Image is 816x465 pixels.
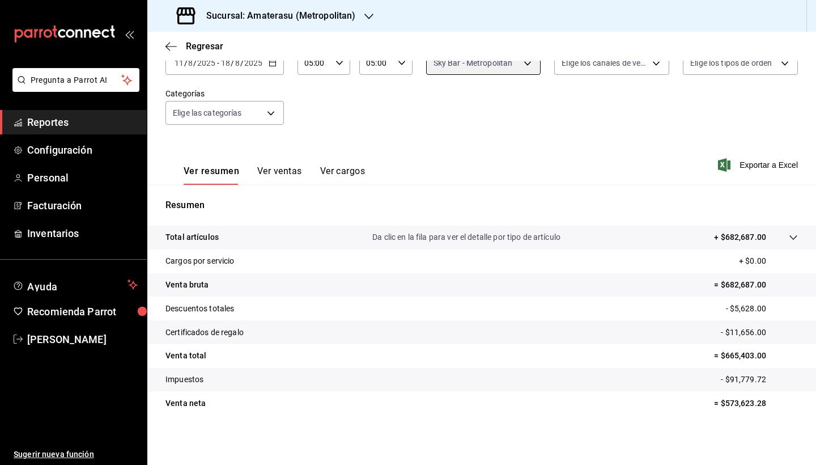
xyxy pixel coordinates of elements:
[174,58,184,67] input: --
[8,82,139,94] a: Pregunta a Parrot AI
[231,58,234,67] span: /
[217,58,219,67] span: -
[27,332,138,347] span: [PERSON_NAME]
[165,327,244,339] p: Certificados de regalo
[714,279,798,291] p: = $682,687.00
[714,231,766,243] p: + $682,687.00
[165,374,203,386] p: Impuestos
[165,398,206,409] p: Venta neta
[184,166,365,185] div: navigation tabs
[12,68,139,92] button: Pregunta a Parrot AI
[244,58,263,67] input: ----
[27,142,138,158] span: Configuración
[726,303,798,315] p: - $5,628.00
[721,374,798,386] p: - $91,779.72
[27,278,123,291] span: Ayuda
[739,255,798,267] p: + $0.00
[197,58,216,67] input: ----
[27,115,138,130] span: Reportes
[188,58,193,67] input: --
[257,166,302,185] button: Ver ventas
[714,398,798,409] p: = $573,623.28
[27,198,138,213] span: Facturación
[14,449,138,460] span: Sugerir nueva función
[714,350,798,362] p: = $665,403.00
[197,9,355,23] h3: Sucursal: Amaterasu (Metropolitan)
[240,58,244,67] span: /
[31,74,122,86] span: Pregunta a Parrot AI
[690,57,772,69] span: Elige los tipos de orden
[165,279,209,291] p: Venta bruta
[125,29,134,39] button: open_drawer_menu
[220,58,231,67] input: --
[165,255,235,267] p: Cargos por servicio
[27,226,138,241] span: Inventarios
[165,198,798,212] p: Resumen
[186,41,223,52] span: Regresar
[721,327,798,339] p: - $11,656.00
[165,41,223,52] button: Regresar
[27,170,138,185] span: Personal
[720,158,798,172] button: Exportar a Excel
[372,231,560,243] p: Da clic en la fila para ver el detalle por tipo de artículo
[193,58,197,67] span: /
[562,57,648,69] span: Elige los canales de venta
[173,107,242,119] span: Elige las categorías
[27,304,138,319] span: Recomienda Parrot
[165,231,219,243] p: Total artículos
[235,58,240,67] input: --
[433,57,513,69] span: Sky Bar - Metropolitan
[184,166,239,185] button: Ver resumen
[165,303,234,315] p: Descuentos totales
[184,58,188,67] span: /
[320,166,365,185] button: Ver cargos
[165,90,284,98] label: Categorías
[165,350,206,362] p: Venta total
